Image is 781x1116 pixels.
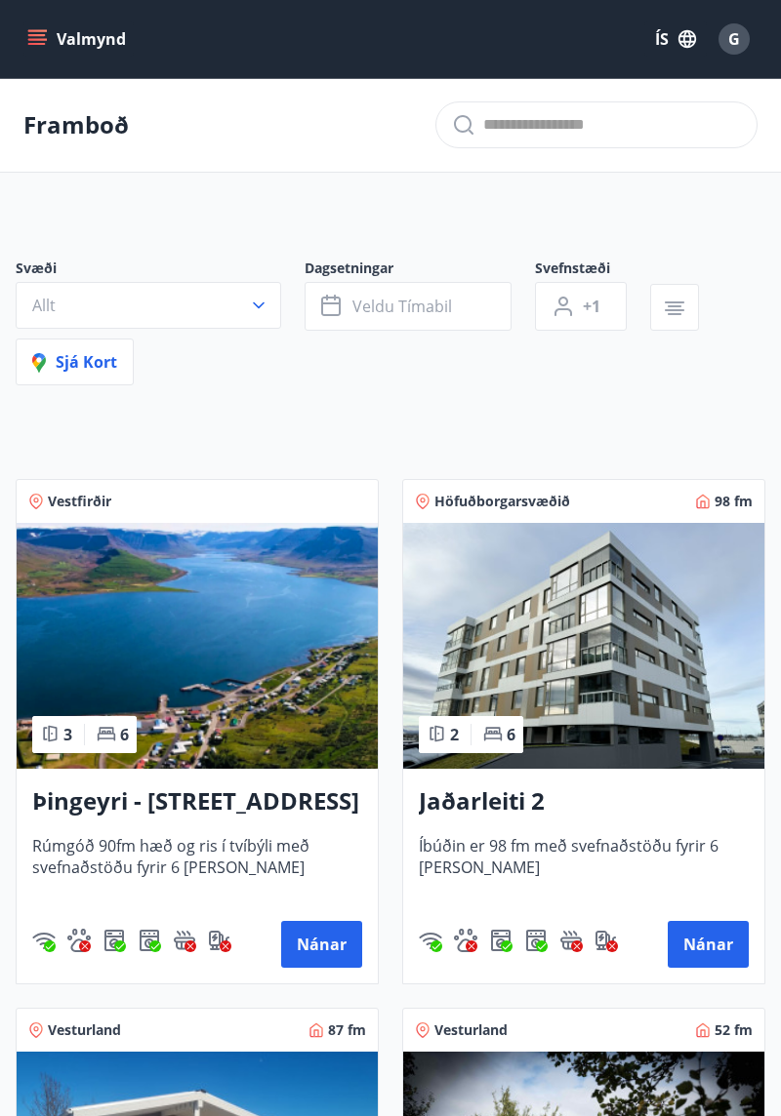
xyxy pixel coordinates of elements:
[419,929,442,952] div: Þráðlaust net
[305,282,512,331] button: Veldu tímabil
[595,929,618,952] div: Hleðslustöð fyrir rafbíla
[208,929,231,952] img: nH7E6Gw2rvWFb8XaSdRp44dhkQaj4PJkOoRYItBQ.svg
[524,929,548,952] div: Þurrkari
[16,259,305,282] span: Svæði
[454,929,477,952] img: pxcaIm5dSOV3FS4whs1soiYWTwFQvksT25a9J10C.svg
[17,523,378,769] img: Paella dish
[454,929,477,952] div: Gæludýr
[450,724,459,745] span: 2
[524,929,548,952] img: hddCLTAnxqFUMr1fxmbGG8zWilo2syolR0f9UjPn.svg
[728,28,740,50] span: G
[559,929,583,952] div: Heitur pottur
[559,929,583,952] img: h89QDIuHlAdpqTriuIvuEWkTH976fOgBEOOeu1mi.svg
[16,339,134,385] button: Sjá kort
[48,1020,121,1040] span: Vesturland
[281,921,362,968] button: Nánar
[489,929,513,952] div: Þvottavél
[489,929,513,952] img: Dl16BY4EX9PAW649lg1C3oBuIaAsR6QVDQBO2cTm.svg
[434,492,570,511] span: Höfuðborgarsvæðið
[173,929,196,952] div: Heitur pottur
[715,492,753,511] span: 98 fm
[63,724,72,745] span: 3
[23,108,129,141] p: Framboð
[32,929,56,952] img: HJRyFFsYp6qjeUYhR4dAD8CaCEsnIFYZ05miwXoh.svg
[328,1020,366,1040] span: 87 fm
[711,16,758,62] button: G
[535,282,627,331] button: +1
[32,295,56,316] span: Allt
[67,929,91,952] img: pxcaIm5dSOV3FS4whs1soiYWTwFQvksT25a9J10C.svg
[644,21,707,57] button: ÍS
[668,921,749,968] button: Nánar
[138,929,161,952] img: hddCLTAnxqFUMr1fxmbGG8zWilo2syolR0f9UjPn.svg
[67,929,91,952] div: Gæludýr
[208,929,231,952] div: Hleðslustöð fyrir rafbíla
[434,1020,508,1040] span: Vesturland
[103,929,126,952] div: Þvottavél
[595,929,618,952] img: nH7E6Gw2rvWFb8XaSdRp44dhkQaj4PJkOoRYItBQ.svg
[120,724,129,745] span: 6
[507,724,515,745] span: 6
[535,259,650,282] span: Svefnstæði
[138,929,161,952] div: Þurrkari
[419,835,749,899] span: Íbúðin er 98 fm með svefnaðstöðu fyrir 6 [PERSON_NAME]
[419,929,442,952] img: HJRyFFsYp6qjeUYhR4dAD8CaCEsnIFYZ05miwXoh.svg
[305,259,535,282] span: Dagsetningar
[419,784,749,819] h3: Jaðarleiti 2
[16,282,281,329] button: Allt
[103,929,126,952] img: Dl16BY4EX9PAW649lg1C3oBuIaAsR6QVDQBO2cTm.svg
[173,929,196,952] img: h89QDIuHlAdpqTriuIvuEWkTH976fOgBEOOeu1mi.svg
[48,492,111,511] span: Vestfirðir
[32,784,362,819] h3: Þingeyri - [STREET_ADDRESS]
[715,1020,753,1040] span: 52 fm
[32,929,56,952] div: Þráðlaust net
[32,835,362,899] span: Rúmgóð 90fm hæð og ris í tvíbýli með svefnaðstöðu fyrir 6 [PERSON_NAME]
[403,523,764,769] img: Paella dish
[23,21,134,57] button: menu
[352,296,452,317] span: Veldu tímabil
[32,351,117,373] span: Sjá kort
[583,296,600,317] span: +1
